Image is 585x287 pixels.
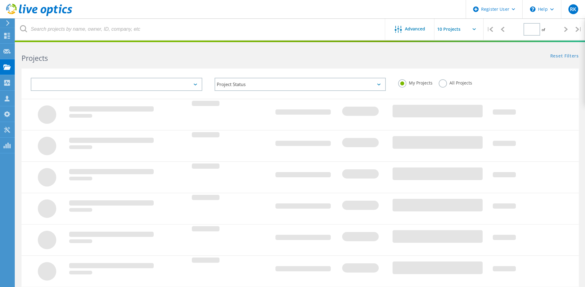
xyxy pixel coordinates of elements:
[542,27,545,32] span: of
[439,79,472,85] label: All Projects
[22,53,48,63] b: Projects
[570,7,576,12] span: RK
[215,78,386,91] div: Project Status
[398,79,433,85] label: My Projects
[15,18,385,40] input: Search projects by name, owner, ID, company, etc
[550,54,579,59] a: Reset Filters
[484,18,496,40] div: |
[572,18,585,40] div: |
[6,13,72,17] a: Live Optics Dashboard
[405,27,425,31] span: Advanced
[530,6,536,12] svg: \n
